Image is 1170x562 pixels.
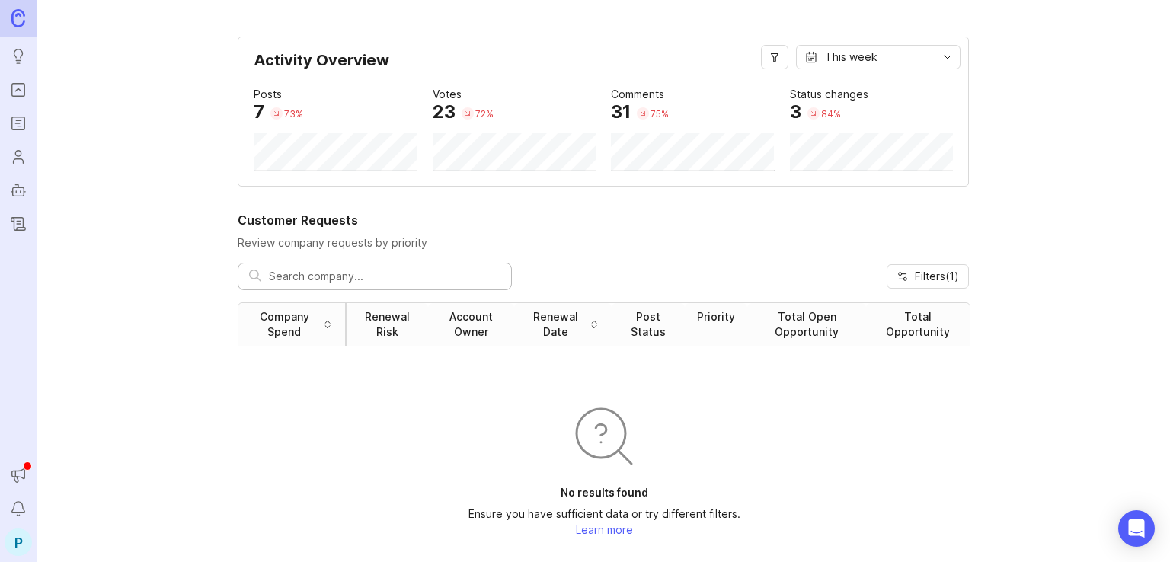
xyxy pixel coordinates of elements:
[887,264,969,289] button: Filters(1)
[433,103,456,121] div: 23
[697,309,735,324] div: Priority
[284,107,303,120] div: 73 %
[5,43,32,70] a: Ideas
[433,86,462,103] div: Votes
[915,269,959,284] span: Filters
[238,235,969,251] p: Review company requests by priority
[254,86,282,103] div: Posts
[759,309,854,340] div: Total Open Opportunity
[567,400,641,473] img: svg+xml;base64,PHN2ZyB3aWR0aD0iOTYiIGhlaWdodD0iOTYiIGZpbGw9Im5vbmUiIHhtbG5zPSJodHRwOi8vd3d3LnczLm...
[5,143,32,171] a: Users
[238,211,969,229] h2: Customer Requests
[561,485,648,500] p: No results found
[878,309,957,340] div: Total Opportunity
[440,309,502,340] div: Account Owner
[5,210,32,238] a: Changelog
[269,268,500,285] input: Search company...
[821,107,841,120] div: 84 %
[5,461,32,489] button: Announcements
[790,86,868,103] div: Status changes
[624,309,673,340] div: Post Status
[359,309,416,340] div: Renewal Risk
[5,528,32,556] button: P
[5,110,32,137] a: Roadmaps
[526,309,585,340] div: Renewal Date
[576,523,633,536] a: Learn more
[5,177,32,204] a: Autopilot
[945,270,959,283] span: ( 1 )
[475,107,494,120] div: 72 %
[11,9,25,27] img: Canny Home
[5,76,32,104] a: Portal
[790,103,801,121] div: 3
[468,506,740,522] p: Ensure you have sufficient data or try different filters.
[825,49,877,65] div: This week
[254,53,953,80] div: Activity Overview
[254,103,264,121] div: 7
[5,495,32,522] button: Notifications
[611,86,664,103] div: Comments
[1118,510,1155,547] div: Open Intercom Messenger
[935,51,960,63] svg: toggle icon
[651,107,669,120] div: 75 %
[251,309,318,340] div: Company Spend
[611,103,631,121] div: 31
